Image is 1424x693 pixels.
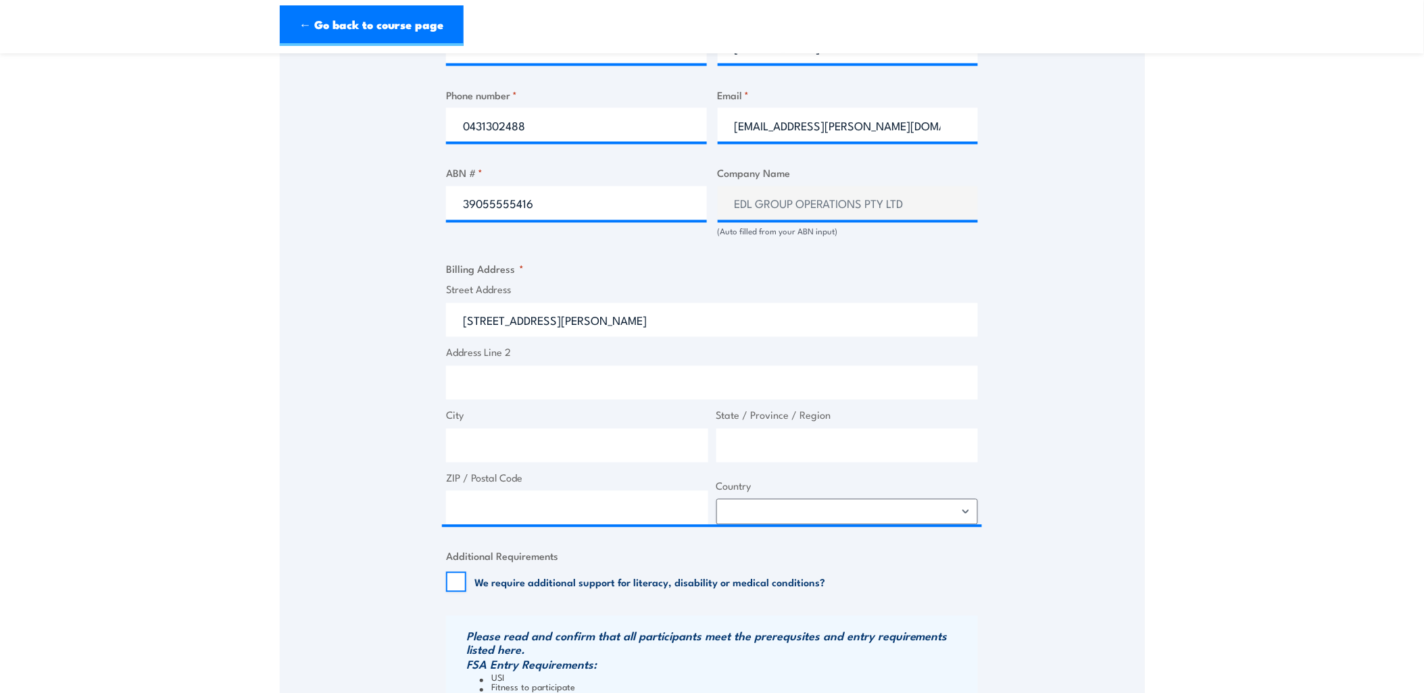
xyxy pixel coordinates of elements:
[280,5,464,46] a: ← Go back to course page
[716,408,979,423] label: State / Province / Region
[718,87,979,103] label: Email
[474,575,825,589] label: We require additional support for literacy, disability or medical conditions?
[446,87,707,103] label: Phone number
[480,682,975,692] li: Fitness to participate
[446,548,558,564] legend: Additional Requirements
[466,630,975,657] h3: Please read and confirm that all participants meet the prerequsites and entry requirements listed...
[718,165,979,181] label: Company Name
[446,408,708,423] label: City
[716,479,979,494] label: Country
[446,303,978,337] input: Enter a location
[480,673,975,682] li: USI
[446,261,524,277] legend: Billing Address
[718,226,979,238] div: (Auto filled from your ABN input)
[466,658,975,671] h3: FSA Entry Requirements:
[446,345,978,361] label: Address Line 2
[446,282,978,298] label: Street Address
[446,165,707,181] label: ABN #
[446,471,708,486] label: ZIP / Postal Code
